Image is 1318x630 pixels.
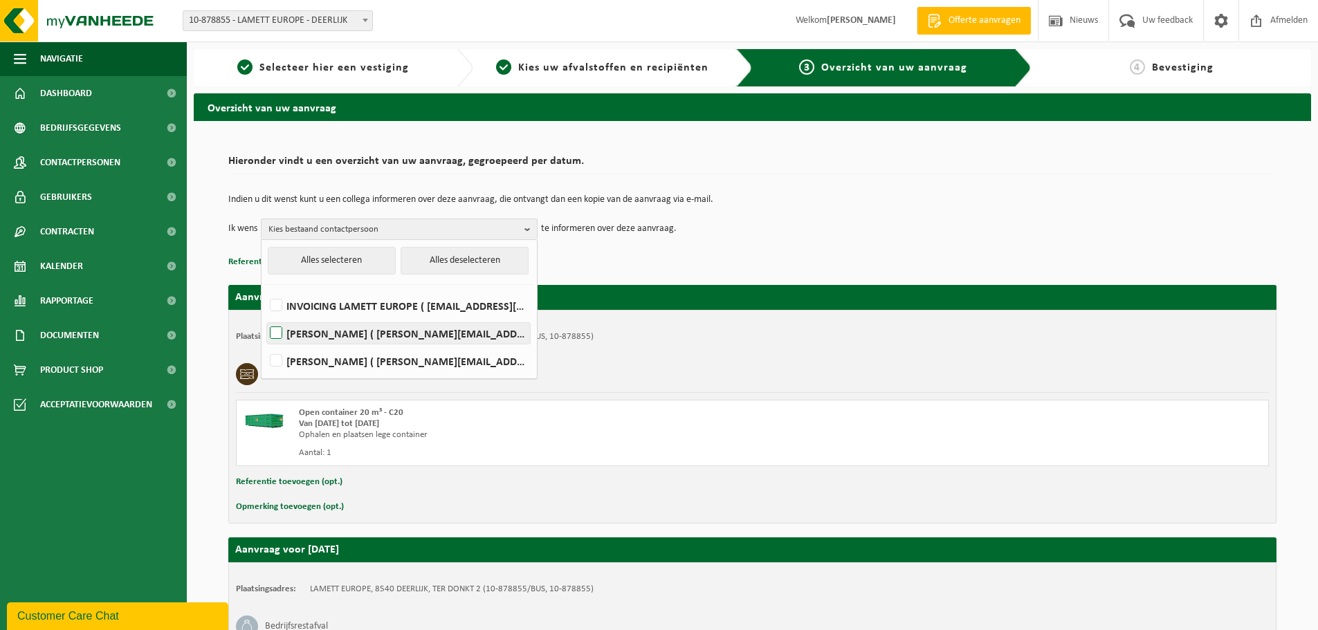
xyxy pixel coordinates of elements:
p: Indien u dit wenst kunt u een collega informeren over deze aanvraag, die ontvangt dan een kopie v... [228,195,1276,205]
h2: Overzicht van uw aanvraag [194,93,1311,120]
button: Kies bestaand contactpersoon [261,219,538,239]
strong: Aanvraag voor [DATE] [235,544,339,555]
p: Ik wens [228,219,257,239]
p: te informeren over deze aanvraag. [541,219,677,239]
span: Kies uw afvalstoffen en recipiënten [518,62,708,73]
span: Dashboard [40,76,92,111]
span: Contactpersonen [40,145,120,180]
span: 10-878855 - LAMETT EUROPE - DEERLIJK [183,10,373,31]
span: Product Shop [40,353,103,387]
iframe: chat widget [7,600,231,630]
button: Referentie toevoegen (opt.) [228,253,335,271]
span: Offerte aanvragen [945,14,1024,28]
label: INVOICING LAMETT EUROPE ( [EMAIL_ADDRESS][DOMAIN_NAME] ) [267,295,530,316]
strong: [PERSON_NAME] [827,15,896,26]
a: 2Kies uw afvalstoffen en recipiënten [480,59,725,76]
div: Aantal: 1 [299,447,808,458]
div: Ophalen en plaatsen lege container [299,429,808,441]
strong: Van [DATE] tot [DATE] [299,419,379,428]
button: Opmerking toevoegen (opt.) [236,498,344,516]
label: [PERSON_NAME] ( [PERSON_NAME][EMAIL_ADDRESS][DOMAIN_NAME] ) [267,323,530,344]
td: LAMETT EUROPE, 8540 DEERLIJK, TER DONKT 2 (10-878855/BUS, 10-878855) [310,584,594,595]
span: Selecteer hier een vestiging [259,62,409,73]
button: Alles selecteren [268,247,396,275]
span: Navigatie [40,41,83,76]
span: Bevestiging [1152,62,1214,73]
strong: Aanvraag voor [DATE] [235,292,339,303]
label: [PERSON_NAME] ( [PERSON_NAME][EMAIL_ADDRESS][DOMAIN_NAME] ) [267,351,530,371]
strong: Plaatsingsadres: [236,332,296,341]
button: Alles deselecteren [401,247,529,275]
span: Contracten [40,214,94,249]
span: Kalender [40,249,83,284]
img: HK-XC-20-GN-00.png [244,407,285,428]
a: Offerte aanvragen [917,7,1031,35]
button: Referentie toevoegen (opt.) [236,473,342,491]
span: Documenten [40,318,99,353]
h2: Hieronder vindt u een overzicht van uw aanvraag, gegroepeerd per datum. [228,156,1276,174]
span: 3 [799,59,814,75]
span: Rapportage [40,284,93,318]
span: 10-878855 - LAMETT EUROPE - DEERLIJK [183,11,372,30]
span: Bedrijfsgegevens [40,111,121,145]
span: Overzicht van uw aanvraag [821,62,967,73]
span: 4 [1130,59,1145,75]
span: 2 [496,59,511,75]
a: 1Selecteer hier een vestiging [201,59,446,76]
span: 1 [237,59,253,75]
span: Gebruikers [40,180,92,214]
span: Open container 20 m³ - C20 [299,408,403,417]
span: Acceptatievoorwaarden [40,387,152,422]
span: Kies bestaand contactpersoon [268,219,519,240]
strong: Plaatsingsadres: [236,584,296,593]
